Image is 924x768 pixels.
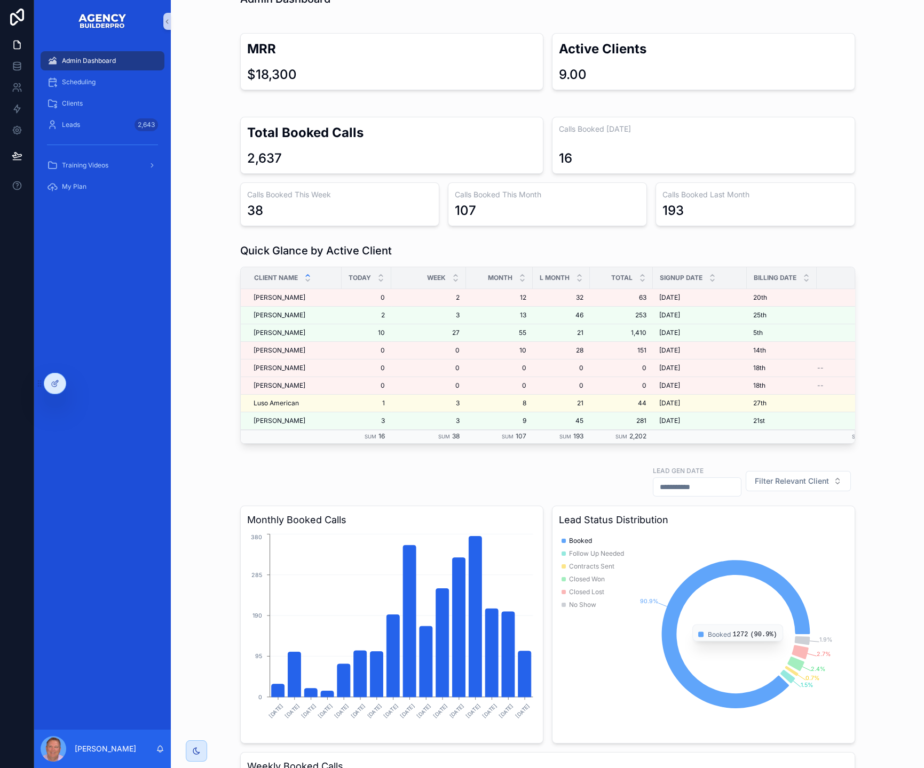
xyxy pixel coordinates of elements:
span: [PERSON_NAME] [254,381,305,390]
tspan: 2.4% [811,666,825,673]
a: [PERSON_NAME] [254,417,335,425]
span: Month [488,274,512,282]
a: 0 [539,381,583,390]
text: [DATE] [300,703,317,719]
span: [DATE] [659,293,680,302]
a: 0 [348,381,385,390]
a: 3 [398,399,460,407]
span: 25th [753,311,767,319]
a: 0 [472,364,526,372]
a: $2,500 [817,399,884,407]
span: 13 [472,311,526,319]
span: Billing Date [754,274,796,282]
h3: Calls Booked [DATE] [559,124,848,134]
span: Leads [62,121,80,129]
text: [DATE] [432,703,448,719]
span: Admin Dashboard [62,57,116,65]
text: [DATE] [350,703,366,719]
span: Total [611,274,633,282]
a: 18th [753,364,810,372]
tspan: 2.7% [816,651,830,658]
tspan: 0 [258,693,262,700]
a: $2,500 [817,311,884,319]
span: 0 [348,346,385,355]
span: L Month [540,274,570,282]
a: Clients [41,94,164,113]
text: [DATE] [366,703,383,719]
tspan: 95 [255,653,262,660]
text: [DATE] [415,703,432,719]
small: Sum [615,434,627,439]
span: 14th [753,346,766,355]
span: 281 [596,417,646,425]
span: [PERSON_NAME] [254,311,305,319]
text: [DATE] [333,703,350,719]
span: [PERSON_NAME] [254,293,305,302]
span: -- [817,381,824,390]
span: 18th [753,364,765,372]
tspan: 285 [251,572,262,579]
a: 27 [398,329,460,337]
a: 253 [596,311,646,319]
span: 8 [472,399,526,407]
span: [PERSON_NAME] [254,364,305,372]
text: [DATE] [382,703,399,719]
a: 45 [539,417,583,425]
text: [DATE] [267,703,284,719]
a: 3 [398,311,460,319]
a: [PERSON_NAME] [254,364,335,372]
div: $18,300 [247,66,297,83]
div: 107 [455,202,476,219]
span: 28 [539,346,583,355]
span: 0 [539,364,583,372]
tspan: 190 [252,612,262,619]
a: Admin Dashboard [41,51,164,70]
a: 32 [539,293,583,302]
span: 2 [398,293,460,302]
span: 20th [753,293,767,302]
a: $2,500 [817,346,884,355]
h3: Calls Booked This Week [247,189,432,200]
span: 9 [472,417,526,425]
span: 2,202 [629,432,646,440]
img: App logo [78,13,127,30]
small: Sum [852,434,864,439]
div: chart [559,532,848,737]
span: 1 [348,399,385,407]
span: 193 [573,432,583,440]
a: 0 [596,364,646,372]
a: [PERSON_NAME] [254,329,335,337]
span: 44 [596,399,646,407]
a: 27th [753,399,810,407]
h2: MRR [247,40,536,58]
span: $3,300 [817,329,884,337]
span: 21st [753,417,765,425]
div: 2,637 [247,150,282,167]
span: $2,500 [817,293,884,302]
span: Closed Lost [569,588,604,596]
a: 151 [596,346,646,355]
a: 55 [472,329,526,337]
a: My Plan [41,177,164,196]
div: 193 [662,202,684,219]
a: 0 [596,381,646,390]
span: Client Name [254,274,298,282]
span: [DATE] [659,399,680,407]
h2: Total Booked Calls [247,124,536,141]
a: 0 [398,364,460,372]
text: [DATE] [317,703,333,719]
a: 3 [398,417,460,425]
label: Lead Gen Date [653,466,704,475]
a: [DATE] [659,329,740,337]
a: 63 [596,293,646,302]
